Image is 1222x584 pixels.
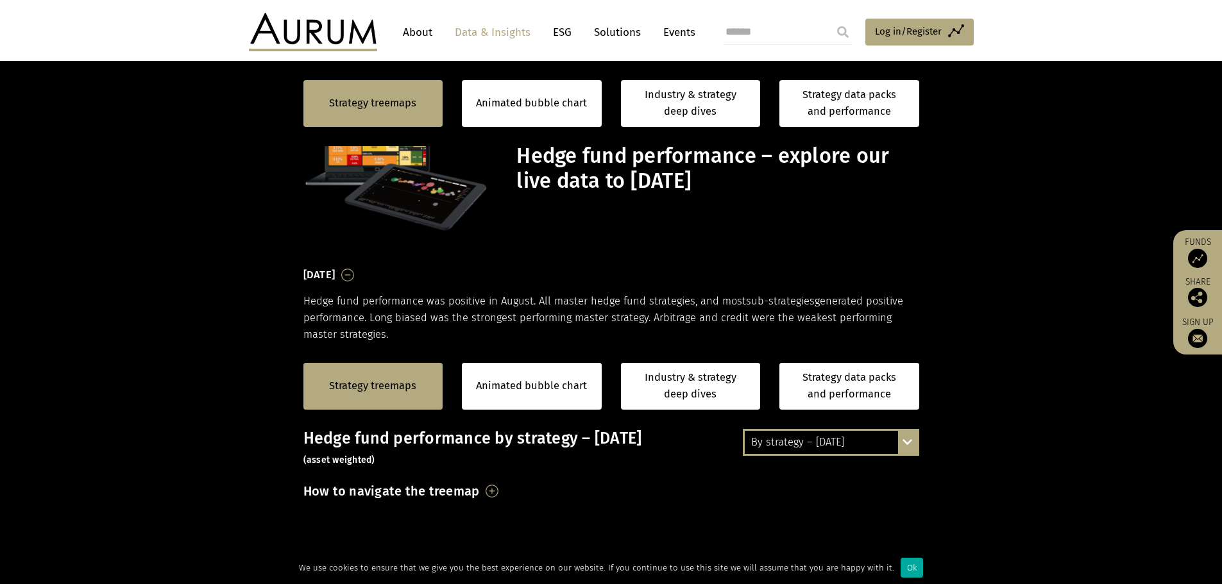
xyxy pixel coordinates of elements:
a: Animated bubble chart [476,95,587,112]
a: Solutions [588,21,647,44]
a: Strategy data packs and performance [779,80,919,127]
a: Data & Insights [448,21,537,44]
a: ESG [547,21,578,44]
h3: Hedge fund performance by strategy – [DATE] [303,429,919,467]
a: Industry & strategy deep dives [621,80,761,127]
a: Sign up [1180,317,1216,348]
div: Share [1180,278,1216,307]
a: Animated bubble chart [476,378,587,394]
h1: Hedge fund performance – explore our live data to [DATE] [516,144,915,194]
a: Industry & strategy deep dives [621,363,761,410]
input: Submit [830,19,856,45]
h3: How to navigate the treemap [303,480,480,502]
p: Hedge fund performance was positive in August. All master hedge fund strategies, and most generat... [303,293,919,344]
a: About [396,21,439,44]
a: Strategy treemaps [329,378,416,394]
img: Aurum [249,13,377,51]
a: Strategy treemaps [329,95,416,112]
a: Events [657,21,695,44]
a: Funds [1180,237,1216,268]
a: Log in/Register [865,19,974,46]
div: By strategy – [DATE] [745,431,917,454]
img: Share this post [1188,288,1207,307]
small: (asset weighted) [303,455,375,465]
div: Ok [901,558,923,578]
img: Sign up to our newsletter [1188,329,1207,348]
span: sub-strategies [746,295,815,307]
h3: [DATE] [303,265,335,285]
img: Access Funds [1188,249,1207,268]
span: Log in/Register [875,24,942,39]
a: Strategy data packs and performance [779,363,919,410]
